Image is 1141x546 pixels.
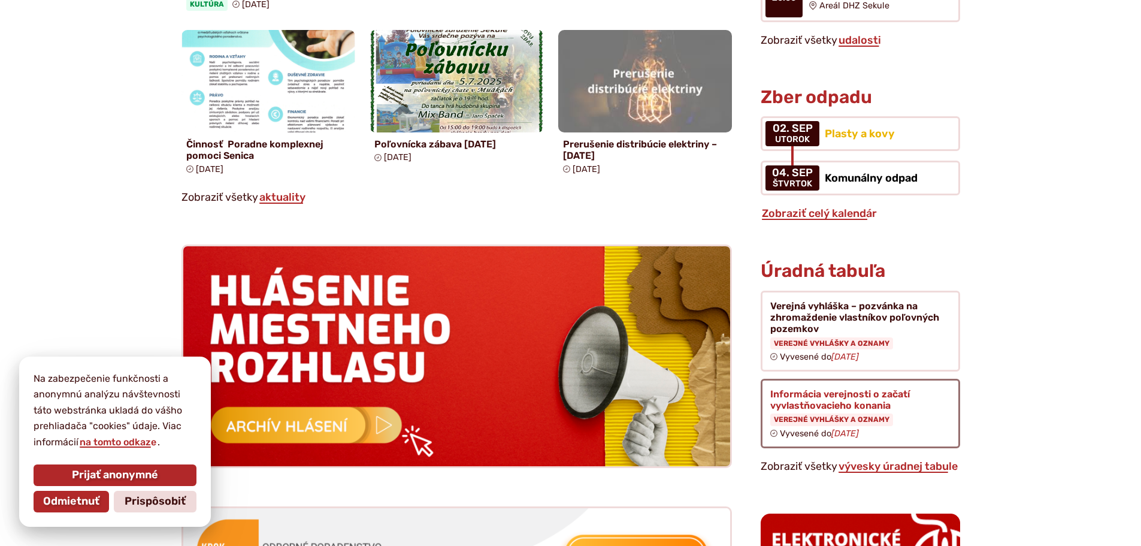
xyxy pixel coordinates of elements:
h4: Prerušenie distribúcie elektriny – [DATE] [563,138,728,161]
p: Zobraziť všetky [181,189,733,207]
a: Komunálny odpad 04. sep štvrtok [761,161,960,195]
span: [DATE] [196,164,223,174]
a: Zobraziť všetky aktuality [258,191,307,204]
a: Zobraziť celú úradnú tabuľu [837,460,959,473]
a: Plasty a kovy 02. sep utorok [761,116,960,151]
button: Prispôsobiť [114,491,196,512]
span: Areál DHZ Sekule [819,1,889,11]
button: Odmietnuť [34,491,109,512]
a: Poľovnícka zábava [DATE] [DATE] [370,30,544,168]
p: Zobraziť všetky [761,32,960,50]
span: 04. sep [772,167,813,179]
p: Zobraziť všetky [761,458,960,476]
span: [DATE] [384,152,411,162]
span: Komunálny odpad [825,171,918,185]
a: Prerušenie distribúcie elektriny – [DATE] [DATE] [558,30,733,179]
a: Verejná vyhláška – pozvánka na zhromaždenie vlastníkov poľovných pozemkov Verejné vyhlášky a ozna... [761,291,960,372]
h4: Poľovnícka zábava [DATE] [374,138,539,150]
span: 02. sep [773,123,813,135]
span: Prijať anonymné [72,469,158,482]
h3: Úradná tabuľa [761,261,885,281]
span: Prispôsobiť [125,495,186,508]
span: štvrtok [772,179,813,189]
h3: Zber odpadu [761,88,960,107]
a: Činnosť Poradne komplexnej pomoci Senica [DATE] [181,30,356,179]
a: Zobraziť všetky udalosti [837,34,882,47]
a: Zobraziť celý kalendár [761,207,878,220]
span: utorok [773,135,813,144]
a: Informácia verejnosti o začatí vyvlastňovacieho konania Verejné vyhlášky a oznamy Vyvesené do[DATE] [761,379,960,448]
a: na tomto odkaze [78,436,158,448]
span: Plasty a kovy [825,127,895,140]
span: Odmietnuť [43,495,99,508]
span: [DATE] [573,164,600,174]
h4: Činnosť Poradne komplexnej pomoci Senica [186,138,351,161]
button: Prijať anonymné [34,464,196,486]
p: Na zabezpečenie funkčnosti a anonymnú analýzu návštevnosti táto webstránka ukladá do vášho prehli... [34,371,196,450]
